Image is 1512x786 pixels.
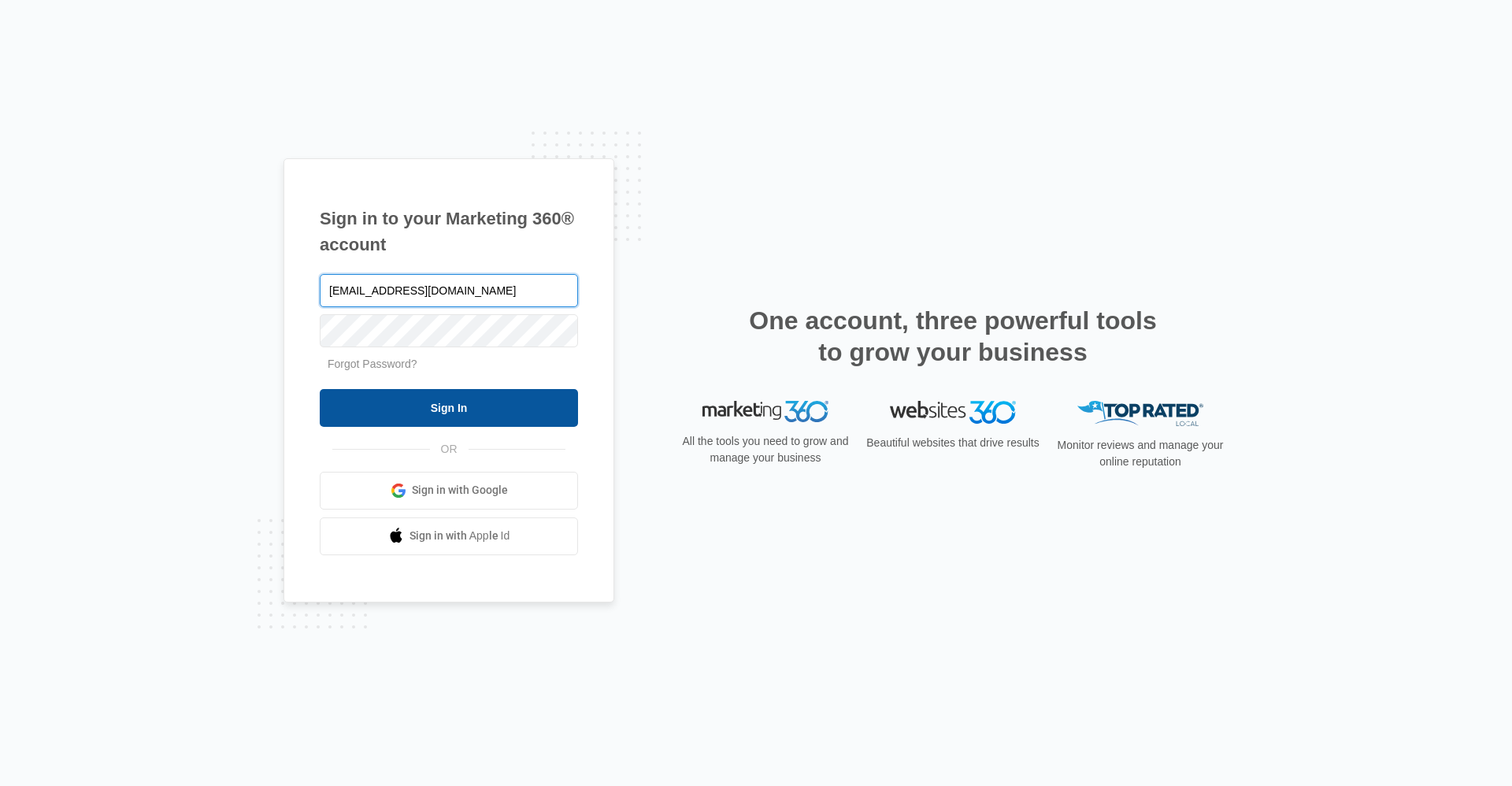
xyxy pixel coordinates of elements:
h2: One account, three powerful tools to grow your business [744,305,1162,368]
span: Sign in with Google [412,482,508,499]
span: Sign in with Apple Id [409,528,510,544]
span: OR [430,441,469,458]
img: Websites 360 [890,401,1016,424]
a: Sign in with Apple Id [320,517,578,555]
img: Marketing 360 [702,401,828,423]
input: Sign In [320,389,578,427]
p: All the tools you need to grow and manage your business [677,433,854,466]
h1: Sign in to your Marketing 360® account [320,206,578,258]
p: Monitor reviews and manage your online reputation [1052,437,1228,470]
a: Sign in with Google [320,472,578,510]
input: Email [320,274,578,307]
p: Beautiful websites that drive results [865,435,1041,451]
a: Forgot Password? [328,358,417,370]
img: Top Rated Local [1077,401,1203,427]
